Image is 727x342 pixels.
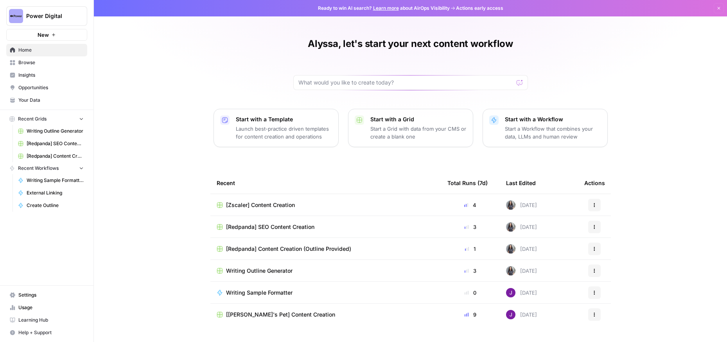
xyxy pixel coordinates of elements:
[505,115,601,123] p: Start with a Workflow
[370,125,467,140] p: Start a Grid with data from your CMS or create a blank one
[18,329,84,336] span: Help + Support
[18,292,84,299] span: Settings
[447,311,494,319] div: 9
[447,223,494,231] div: 3
[18,165,59,172] span: Recent Workflows
[584,172,605,194] div: Actions
[6,81,87,94] a: Opportunities
[6,289,87,301] a: Settings
[6,6,87,26] button: Workspace: Power Digital
[506,200,537,210] div: [DATE]
[370,115,467,123] p: Start with a Grid
[27,140,84,147] span: [Redpanda] SEO Content Creation
[18,84,84,91] span: Opportunities
[447,172,488,194] div: Total Runs (7d)
[14,199,87,212] a: Create Outline
[27,128,84,135] span: Writing Outline Generator
[217,245,435,253] a: [Redpanda] Content Creation (Outline Provided)
[14,174,87,187] a: Writing Sample Formatter
[505,125,601,140] p: Start a Workflow that combines your data, LLMs and human review
[18,317,84,324] span: Learning Hub
[348,109,473,147] button: Start with a GridStart a Grid with data from your CMS or create a blank one
[506,310,515,319] img: nj1ssy6o3lyd6ijko0eoja4aphzn
[6,326,87,339] button: Help + Support
[27,189,84,196] span: External Linking
[226,289,293,297] span: Writing Sample Formatter
[236,125,332,140] p: Launch best-practice driven templates for content creation and operations
[226,311,335,319] span: [[PERSON_NAME]'s Pet] Content Creation
[236,115,332,123] p: Start with a Template
[217,267,435,275] a: Writing Outline Generator
[214,109,339,147] button: Start with a TemplateLaunch best-practice driven templates for content creation and operations
[506,222,537,232] div: [DATE]
[6,314,87,326] a: Learning Hub
[27,177,84,184] span: Writing Sample Formatter
[506,266,537,275] div: [DATE]
[373,5,399,11] a: Learn more
[6,162,87,174] button: Recent Workflows
[6,56,87,69] a: Browse
[18,72,84,79] span: Insights
[226,223,314,231] span: [Redpanda] SEO Content Creation
[217,289,435,297] a: Writing Sample Formatter
[506,266,515,275] img: jr829soo748j3aun7ehv67oypzvm
[26,12,74,20] span: Power Digital
[6,301,87,314] a: Usage
[6,44,87,56] a: Home
[506,200,515,210] img: jr829soo748j3aun7ehv67oypzvm
[308,38,513,50] h1: Alyssa, let's start your next content workflow
[27,153,84,160] span: [Redpanda] Content Creation (Outline Provided)
[506,222,515,232] img: jr829soo748j3aun7ehv67oypzvm
[298,79,513,86] input: What would you like to create today?
[14,125,87,137] a: Writing Outline Generator
[9,9,23,23] img: Power Digital Logo
[447,289,494,297] div: 0
[506,310,537,319] div: [DATE]
[447,245,494,253] div: 1
[14,150,87,162] a: [Redpanda] Content Creation (Outline Provided)
[447,201,494,209] div: 4
[217,223,435,231] a: [Redpanda] SEO Content Creation
[18,115,47,122] span: Recent Grids
[18,59,84,66] span: Browse
[226,245,351,253] span: [Redpanda] Content Creation (Outline Provided)
[506,172,536,194] div: Last Edited
[226,267,293,275] span: Writing Outline Generator
[318,5,450,12] span: Ready to win AI search? about AirOps Visibility
[506,288,537,297] div: [DATE]
[6,69,87,81] a: Insights
[217,201,435,209] a: [Zscaler] Content Creation
[18,47,84,54] span: Home
[38,31,49,39] span: New
[456,5,503,12] span: Actions early access
[27,202,84,209] span: Create Outline
[217,311,435,319] a: [[PERSON_NAME]'s Pet] Content Creation
[18,97,84,104] span: Your Data
[6,113,87,125] button: Recent Grids
[18,304,84,311] span: Usage
[6,94,87,106] a: Your Data
[6,29,87,41] button: New
[14,187,87,199] a: External Linking
[506,288,515,297] img: nj1ssy6o3lyd6ijko0eoja4aphzn
[506,244,537,254] div: [DATE]
[483,109,608,147] button: Start with a WorkflowStart a Workflow that combines your data, LLMs and human review
[14,137,87,150] a: [Redpanda] SEO Content Creation
[506,244,515,254] img: jr829soo748j3aun7ehv67oypzvm
[447,267,494,275] div: 3
[217,172,435,194] div: Recent
[226,201,295,209] span: [Zscaler] Content Creation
